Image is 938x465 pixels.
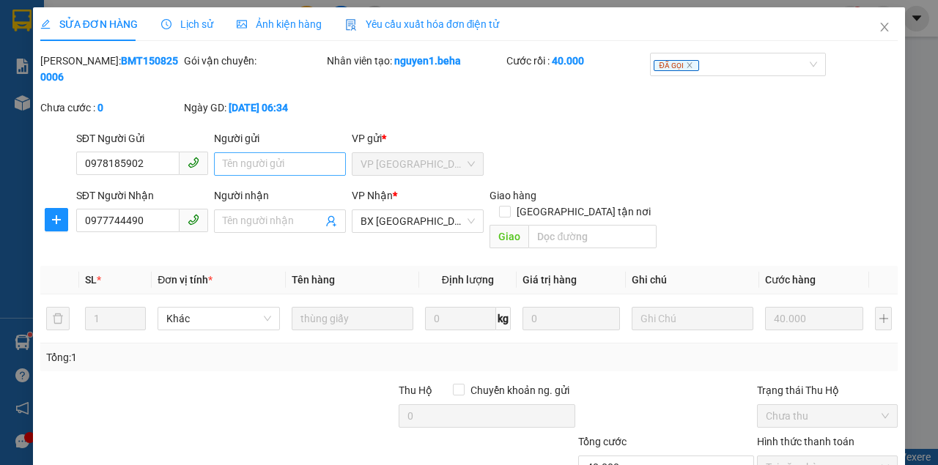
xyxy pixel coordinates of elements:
span: [GEOGRAPHIC_DATA] tận nơi [511,204,657,220]
span: Ảnh kiện hàng [237,18,322,30]
span: Giao hàng [490,190,536,201]
span: Khác [166,308,270,330]
th: Ghi chú [626,266,759,294]
div: SĐT Người Gửi [76,130,208,146]
span: Giao [490,225,528,248]
span: Yêu cầu xuất hóa đơn điện tử [345,18,500,30]
div: SĐT Người Nhận [76,187,208,204]
span: picture [237,19,247,29]
span: Chưa thu [766,405,889,427]
span: Đơn vị tính [158,274,213,286]
div: Ngày GD: [184,100,325,116]
span: close [686,62,693,69]
input: Dọc đường [528,225,656,248]
input: Ghi Chú [632,307,753,330]
span: plus [45,214,67,226]
span: edit [40,19,51,29]
span: VP Nhận [352,190,393,201]
span: VP ĐẮK LẮK [361,153,475,175]
div: Cước rồi : [506,53,647,69]
label: Hình thức thanh toán [757,436,854,447]
span: user-add [325,215,337,227]
div: Gói vận chuyển: [184,53,325,69]
div: Người gửi [214,130,346,146]
div: Trạng thái Thu Hộ [757,382,898,398]
b: 40.000 [552,55,584,67]
div: Người nhận [214,187,346,204]
div: Tổng: 1 [46,349,363,365]
span: Lịch sử [161,18,213,30]
span: BX PHÚ YÊN [361,210,475,232]
span: Tổng cước [578,436,627,447]
span: Thu Hộ [399,384,432,396]
span: SL [85,274,97,286]
span: kg [496,307,511,330]
b: [DATE] 06:34 [229,102,288,114]
button: Close [864,7,905,48]
div: [PERSON_NAME]: [40,53,181,85]
button: plus [875,307,892,330]
input: 0 [522,307,620,330]
div: Nhân viên tạo: [327,53,503,69]
span: Tên hàng [292,274,335,286]
div: VP gửi [352,130,484,146]
div: Chưa cước : [40,100,181,116]
b: nguyen1.beha [394,55,461,67]
span: Giá trị hàng [522,274,577,286]
span: phone [188,214,199,226]
img: icon [345,19,357,31]
span: SỬA ĐƠN HÀNG [40,18,138,30]
button: plus [45,208,68,231]
span: close [879,21,890,33]
button: delete [46,307,70,330]
span: ĐÃ GỌI [654,60,699,71]
input: 0 [765,307,863,330]
span: Định lượng [442,274,494,286]
span: clock-circle [161,19,171,29]
span: phone [188,157,199,168]
span: Cước hàng [765,274,816,286]
b: 0 [97,102,103,114]
span: Chuyển khoản ng. gửi [465,382,575,398]
input: VD: Bàn, Ghế [292,307,413,330]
